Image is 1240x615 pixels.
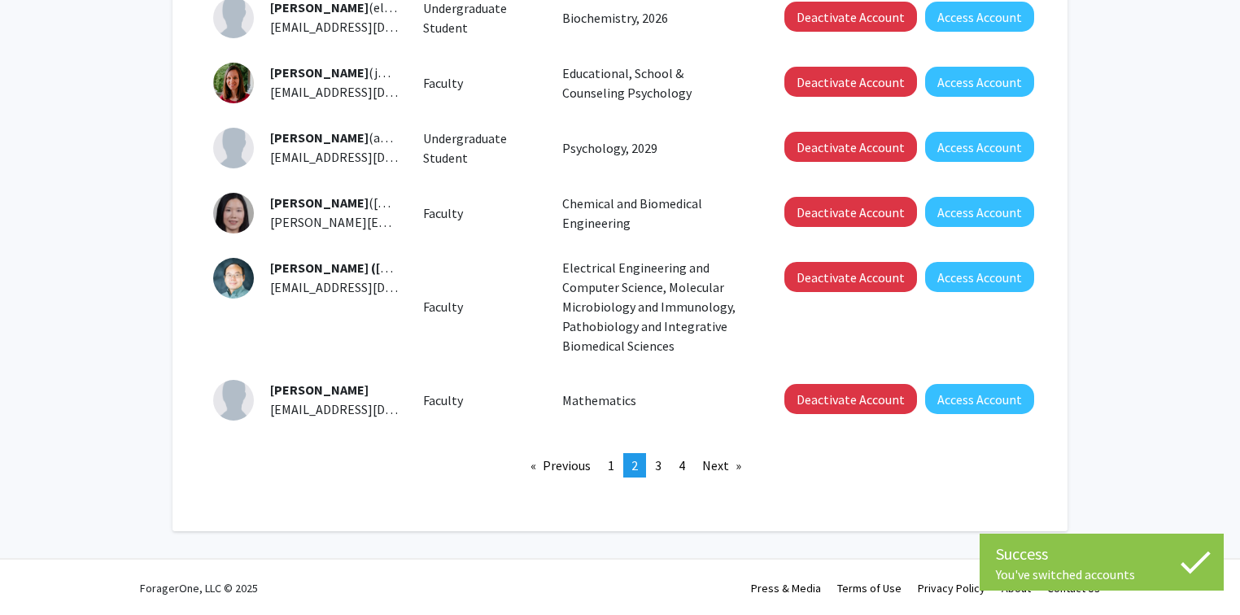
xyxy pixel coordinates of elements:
button: Access Account [925,262,1034,292]
span: [PERSON_NAME] [270,129,369,146]
button: Deactivate Account [784,2,917,32]
span: (jms6vd) [270,64,417,81]
div: Faculty [411,297,551,316]
img: Profile Picture [213,380,254,421]
div: Faculty [411,203,551,223]
button: Deactivate Account [784,384,917,414]
span: [PERSON_NAME] [270,194,369,211]
div: Faculty [411,390,551,410]
span: [EMAIL_ADDRESS][DOMAIN_NAME] [270,149,469,165]
div: Undergraduate Student [411,129,551,168]
a: Press & Media [751,581,821,595]
div: Faculty [411,73,551,93]
button: Access Account [925,2,1034,32]
p: Psychology, 2029 [562,138,748,158]
p: Electrical Engineering and Computer Science, Molecular Microbiology and Immunology, Pathobiology ... [562,258,748,355]
span: [PERSON_NAME][EMAIL_ADDRESS][DOMAIN_NAME] [270,214,565,230]
span: (asr7k) [270,129,408,146]
a: Previous page [522,453,599,478]
p: Biochemistry, 2026 [562,8,748,28]
button: Access Account [925,132,1034,162]
button: Access Account [925,67,1034,97]
img: Profile Picture [213,63,254,103]
button: Deactivate Account [784,67,917,97]
span: [EMAIL_ADDRESS][DOMAIN_NAME] [270,19,469,35]
span: [EMAIL_ADDRESS][DOMAIN_NAME] [270,84,469,100]
button: Deactivate Account [784,132,917,162]
div: Success [996,542,1207,566]
a: Next page [694,453,749,478]
iframe: Chat [12,542,69,603]
span: 1 [608,457,614,473]
img: Profile Picture [213,258,254,299]
p: Educational, School & Counseling Psychology [562,63,748,102]
p: Chemical and Biomedical Engineering [562,194,748,233]
ul: Pagination [213,453,1027,478]
span: [EMAIL_ADDRESS][DOMAIN_NAME] [270,279,469,295]
span: [PERSON_NAME] [270,64,369,81]
span: 3 [655,457,661,473]
span: [EMAIL_ADDRESS][DOMAIN_NAME] [270,401,469,417]
span: 2 [631,457,638,473]
button: Deactivate Account [784,197,917,227]
p: Mathematics [562,390,748,410]
button: Access Account [925,384,1034,414]
button: Deactivate Account [784,262,917,292]
span: 4 [679,457,685,473]
span: [PERSON_NAME] ([PERSON_NAME] [270,260,474,276]
img: Profile Picture [213,193,254,233]
a: Privacy Policy [918,581,985,595]
button: Access Account [925,197,1034,227]
img: Profile Picture [213,128,254,168]
div: You've switched accounts [996,566,1207,582]
span: [PERSON_NAME] [270,382,369,398]
a: Terms of Use [837,581,902,595]
span: ([PERSON_NAME]) [270,194,474,211]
